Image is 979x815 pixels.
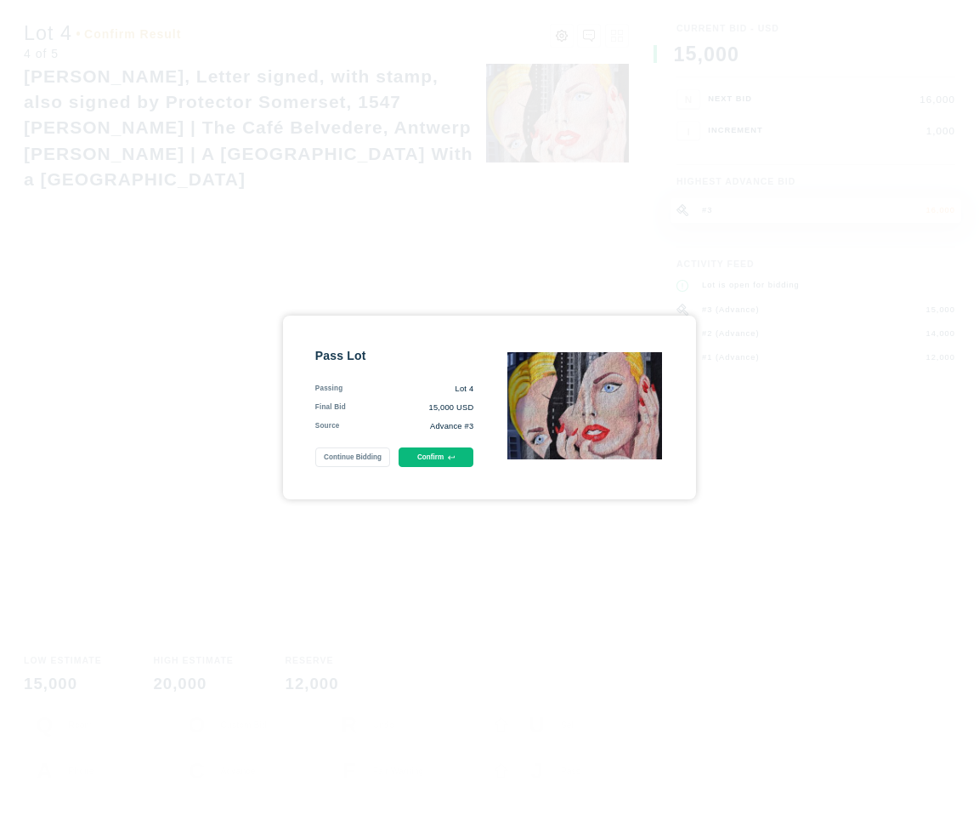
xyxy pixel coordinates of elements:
div: Advance #3 [340,421,474,432]
div: Final Bid [315,402,346,413]
div: Source [315,421,340,432]
div: Lot 4 [342,384,473,395]
button: Continue Bidding [315,447,391,467]
div: Passing [315,384,343,395]
div: Pass Lot [315,348,474,364]
div: 15,000 USD [346,402,473,413]
button: Confirm [399,447,474,467]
